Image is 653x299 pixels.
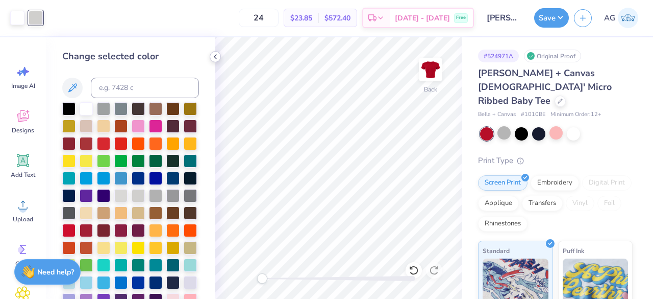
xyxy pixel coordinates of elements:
[563,245,584,256] span: Puff Ink
[478,216,528,232] div: Rhinestones
[478,50,519,62] div: # 524971A
[478,196,519,211] div: Applique
[424,85,437,94] div: Back
[597,196,621,211] div: Foil
[420,59,441,80] img: Back
[599,8,643,28] a: AG
[37,267,74,277] strong: Need help?
[257,273,267,284] div: Accessibility label
[239,9,279,27] input: – –
[566,196,594,211] div: Vinyl
[456,14,466,21] span: Free
[11,82,35,90] span: Image AI
[478,110,516,119] span: Bella + Canvas
[524,50,581,62] div: Original Proof
[478,67,612,107] span: [PERSON_NAME] + Canvas [DEMOGRAPHIC_DATA]' Micro Ribbed Baby Tee
[534,8,569,28] button: Save
[582,175,632,191] div: Digital Print
[290,13,312,24] span: $23.85
[531,175,579,191] div: Embroidery
[521,110,545,119] span: # 1010BE
[479,8,529,28] input: Untitled Design
[12,126,34,134] span: Designs
[618,8,638,28] img: Akshika Gurao
[483,245,510,256] span: Standard
[395,13,450,24] span: [DATE] - [DATE]
[13,215,33,223] span: Upload
[604,12,615,24] span: AG
[62,50,199,63] div: Change selected color
[550,110,601,119] span: Minimum Order: 12 +
[11,171,35,179] span: Add Text
[324,13,350,24] span: $572.40
[91,78,199,98] input: e.g. 7428 c
[478,175,528,191] div: Screen Print
[522,196,563,211] div: Transfers
[478,155,633,167] div: Print Type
